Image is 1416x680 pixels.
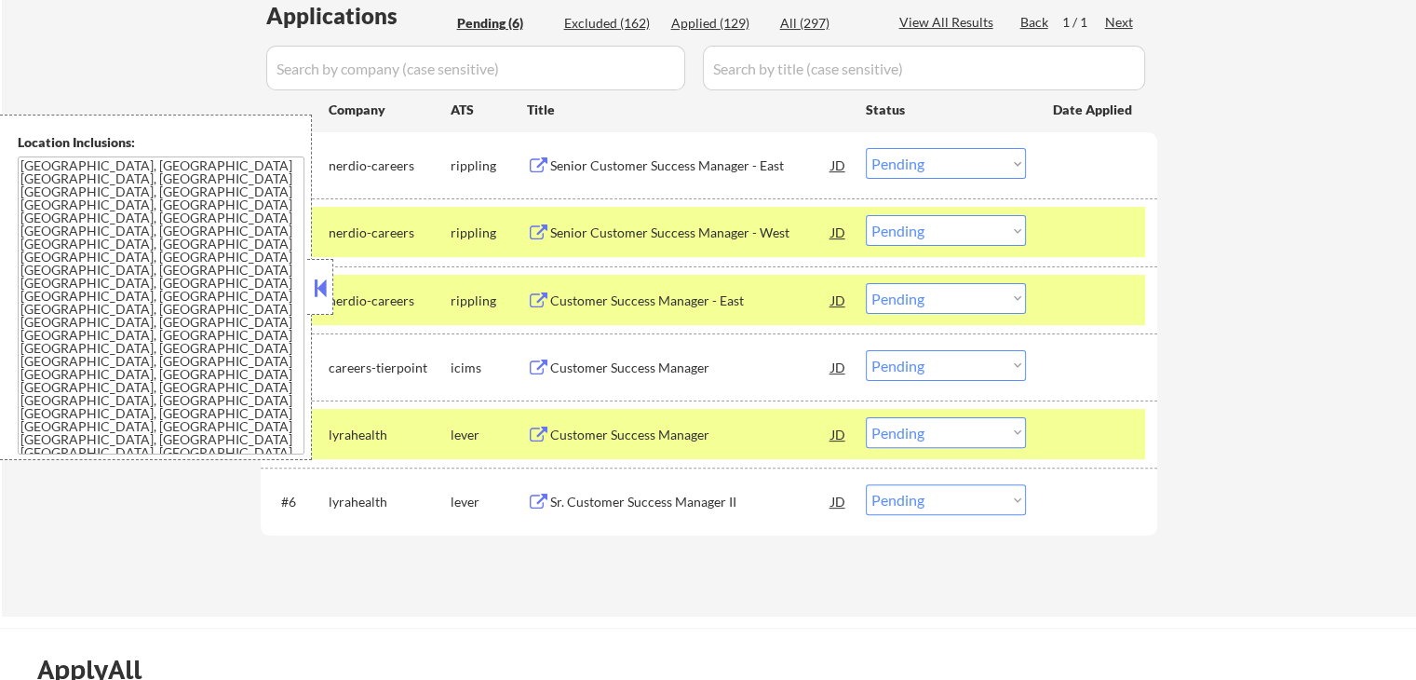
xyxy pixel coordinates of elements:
div: ATS [451,101,527,119]
div: lyrahealth [329,426,451,444]
div: JD [829,215,848,249]
div: All (297) [780,14,873,33]
div: Date Applied [1053,101,1135,119]
div: Sr. Customer Success Manager II [550,493,831,511]
div: nerdio-careers [329,156,451,175]
div: careers-tierpoint [329,359,451,377]
div: 1 / 1 [1062,13,1105,32]
div: JD [829,283,848,317]
div: Senior Customer Success Manager - West [550,224,831,242]
div: Excluded (162) [564,14,657,33]
div: icims [451,359,527,377]
div: Customer Success Manager [550,426,831,444]
div: Applications [266,5,451,27]
div: Customer Success Manager [550,359,831,377]
div: nerdio-careers [329,292,451,310]
div: rippling [451,156,527,175]
div: rippling [451,224,527,242]
input: Search by title (case sensitive) [703,46,1145,90]
div: rippling [451,292,527,310]
div: View All Results [899,13,999,32]
div: lever [451,426,527,444]
div: nerdio-careers [329,224,451,242]
div: Applied (129) [671,14,764,33]
div: lyrahealth [329,493,451,511]
div: Status [866,92,1026,126]
div: Pending (6) [457,14,550,33]
div: Back [1020,13,1050,32]
div: Location Inclusions: [18,133,304,152]
input: Search by company (case sensitive) [266,46,685,90]
div: JD [829,148,848,182]
div: Title [527,101,848,119]
div: JD [829,350,848,384]
div: Senior Customer Success Manager - East [550,156,831,175]
div: Next [1105,13,1135,32]
div: JD [829,484,848,518]
div: JD [829,417,848,451]
div: #6 [281,493,314,511]
div: lever [451,493,527,511]
div: Company [329,101,451,119]
div: Customer Success Manager - East [550,292,831,310]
